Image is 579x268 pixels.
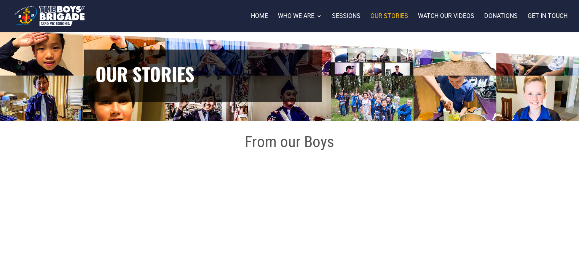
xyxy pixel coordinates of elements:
[251,13,268,32] a: Home
[278,13,322,32] a: Who we are
[332,13,360,32] a: Sessions
[370,13,408,32] a: Our stories
[484,13,518,32] a: Donations
[96,61,310,90] h1: Our Stories
[96,131,484,157] h2: From our Boys
[528,13,568,32] a: Get in touch
[418,13,474,32] a: Watch our videos
[13,4,86,28] img: The Boys' Brigade 33rd Vic Boronia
